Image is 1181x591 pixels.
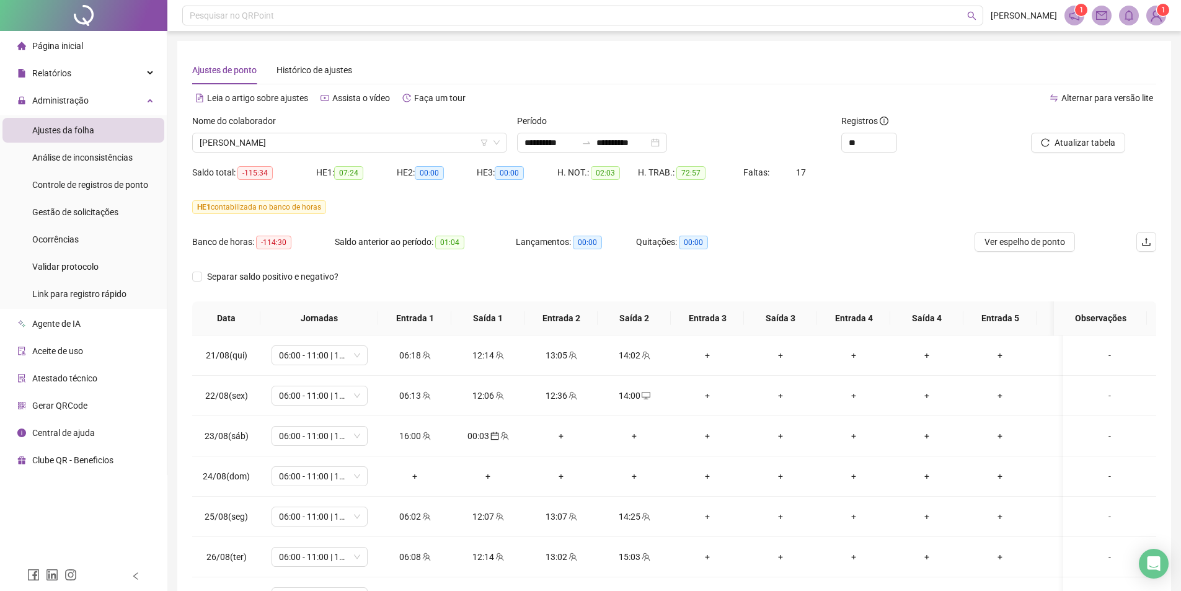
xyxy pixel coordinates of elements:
[681,469,734,483] div: +
[991,9,1057,22] span: [PERSON_NAME]
[421,553,431,561] span: team
[567,351,577,360] span: team
[316,166,397,180] div: HE 1:
[1079,6,1084,14] span: 1
[27,569,40,581] span: facebook
[388,550,441,564] div: 06:08
[197,203,211,211] span: HE 1
[1075,4,1087,16] sup: 1
[557,166,638,180] div: H. NOT.:
[567,391,577,400] span: team
[17,69,26,78] span: file
[451,301,524,335] th: Saída 1
[1064,311,1137,325] span: Observações
[681,550,734,564] div: +
[640,391,650,400] span: desktop
[754,550,807,564] div: +
[534,429,588,443] div: +
[608,429,661,443] div: +
[681,429,734,443] div: +
[32,401,87,411] span: Gerar QRCode
[608,469,661,483] div: +
[1139,549,1169,579] div: Open Intercom Messenger
[388,349,441,362] div: 06:18
[598,301,671,335] th: Saída 2
[279,427,360,445] span: 06:00 - 11:00 | 12:00 - 13:20
[973,349,1027,362] div: +
[973,510,1027,523] div: +
[402,94,411,102] span: history
[435,236,464,249] span: 01:04
[494,512,504,521] span: team
[984,235,1065,249] span: Ver espelho de ponto
[744,301,817,335] th: Saída 3
[827,389,880,402] div: +
[200,133,500,152] span: MIKAELLE FERREIRA DA SILVA
[827,510,880,523] div: +
[591,166,620,180] span: 02:03
[567,512,577,521] span: team
[256,236,291,249] span: -114:30
[477,166,557,180] div: HE 3:
[1141,237,1151,247] span: upload
[32,262,99,272] span: Validar protocolo
[32,41,83,51] span: Página inicial
[17,374,26,383] span: solution
[207,93,308,103] span: Leia o artigo sobre ajustes
[279,386,360,405] span: 06:00 - 11:00 | 12:00 - 14:32
[494,553,504,561] span: team
[827,349,880,362] div: +
[1147,6,1166,25] img: 82424
[900,550,953,564] div: +
[582,138,591,148] span: swap-right
[206,552,247,562] span: 26/08(ter)
[494,391,504,400] span: team
[1073,469,1146,483] div: -
[1073,550,1146,564] div: -
[754,429,807,443] div: +
[608,550,661,564] div: 15:03
[17,347,26,355] span: audit
[17,96,26,105] span: lock
[192,166,316,180] div: Saldo total:
[754,510,807,523] div: +
[900,429,953,443] div: +
[17,429,26,437] span: info-circle
[1031,133,1125,153] button: Atualizar tabela
[754,469,807,483] div: +
[973,429,1027,443] div: +
[1123,10,1135,21] span: bell
[321,94,329,102] span: youtube
[499,432,509,440] span: team
[900,510,953,523] div: +
[237,166,273,180] span: -115:34
[378,301,451,335] th: Entrada 1
[461,349,515,362] div: 12:14
[827,550,880,564] div: +
[32,428,95,438] span: Central de ajuda
[636,235,756,249] div: Quitações:
[640,351,650,360] span: team
[679,236,708,249] span: 00:00
[495,166,524,180] span: 00:00
[276,65,352,75] span: Histórico de ajustes
[205,431,249,441] span: 23/08(sáb)
[17,456,26,464] span: gift
[32,373,97,383] span: Atestado técnico
[1050,94,1058,102] span: swap
[827,469,880,483] div: +
[192,200,326,214] span: contabilizada no banco de horas
[567,553,577,561] span: team
[640,553,650,561] span: team
[754,349,807,362] div: +
[131,572,140,580] span: left
[388,429,441,443] div: 16:00
[332,93,390,103] span: Assista o vídeo
[582,138,591,148] span: to
[900,469,953,483] div: +
[260,301,378,335] th: Jornadas
[1046,469,1100,483] div: +
[32,96,89,105] span: Administração
[640,512,650,521] span: team
[676,166,706,180] span: 72:57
